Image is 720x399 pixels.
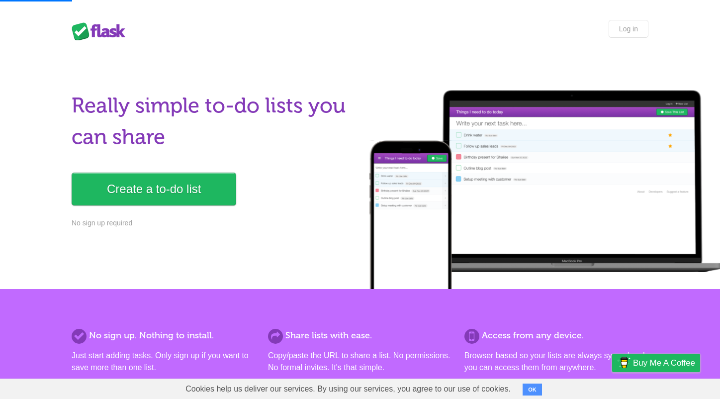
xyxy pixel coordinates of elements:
[523,384,542,396] button: OK
[633,354,695,372] span: Buy me a coffee
[72,90,354,153] h1: Really simple to-do lists you can share
[72,218,354,228] p: No sign up required
[464,350,648,374] p: Browser based so your lists are always synced and you can access them from anywhere.
[612,354,700,372] a: Buy me a coffee
[72,173,236,205] a: Create a to-do list
[617,354,630,371] img: Buy me a coffee
[268,350,452,374] p: Copy/paste the URL to share a list. No permissions. No formal invites. It's that simple.
[72,22,131,40] div: Flask Lists
[176,379,521,399] span: Cookies help us deliver our services. By using our services, you agree to our use of cookies.
[268,329,452,342] h2: Share lists with ease.
[609,20,648,38] a: Log in
[72,329,256,342] h2: No sign up. Nothing to install.
[464,329,648,342] h2: Access from any device.
[72,350,256,374] p: Just start adding tasks. Only sign up if you want to save more than one list.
